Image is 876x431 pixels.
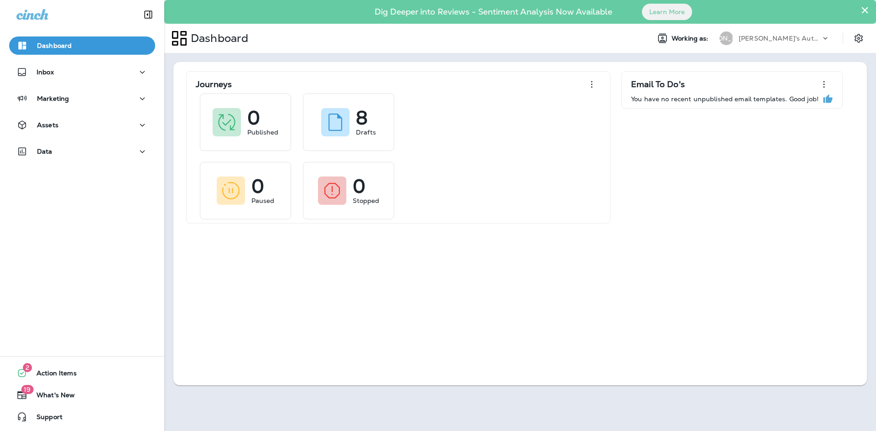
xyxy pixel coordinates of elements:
button: 19What's New [9,386,155,404]
span: What's New [27,391,75,402]
span: 2 [23,363,32,372]
button: Learn More [642,4,692,20]
button: 2Action Items [9,364,155,382]
span: Action Items [27,369,77,380]
p: Drafts [356,128,376,137]
p: Journeys [196,80,232,89]
p: Data [37,148,52,155]
p: Paused [251,196,275,205]
button: Data [9,142,155,161]
p: 0 [247,113,260,122]
div: [PERSON_NAME] [720,31,733,45]
p: You have no recent unpublished email templates. Good job! [631,95,819,103]
button: Settings [850,30,867,47]
button: Marketing [9,89,155,108]
p: Email To Do's [631,80,685,89]
p: Stopped [353,196,380,205]
span: 19 [21,385,33,394]
p: Dig Deeper into Reviews - Sentiment Analysis Now Available [348,10,639,13]
p: Inbox [36,68,54,76]
button: Support [9,408,155,426]
button: Assets [9,116,155,134]
p: 0 [353,182,365,191]
p: Marketing [37,95,69,102]
p: Assets [37,121,58,129]
button: Close [860,3,869,17]
button: Inbox [9,63,155,81]
p: Dashboard [37,42,72,49]
p: [PERSON_NAME]'s Auto & Tire [739,35,821,42]
p: 8 [356,113,368,122]
p: 0 [251,182,264,191]
button: Collapse Sidebar [136,5,161,24]
button: Dashboard [9,36,155,55]
span: Working as: [672,35,710,42]
p: Dashboard [187,31,248,45]
p: Published [247,128,278,137]
span: Support [27,413,63,424]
